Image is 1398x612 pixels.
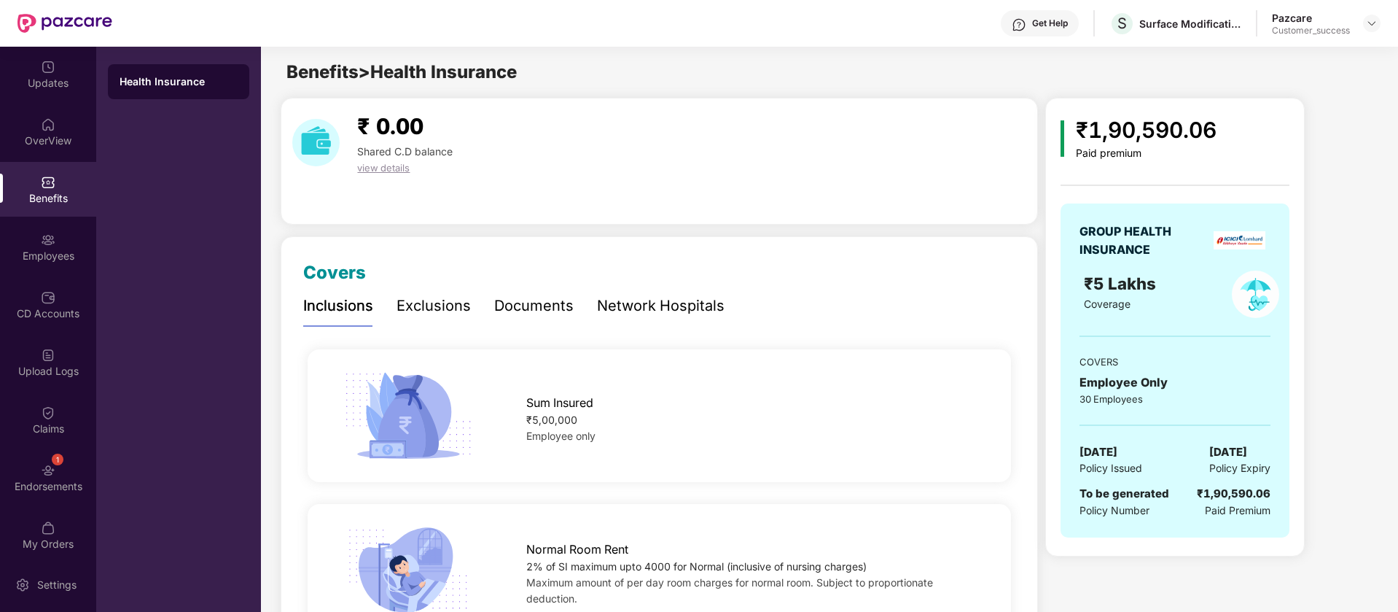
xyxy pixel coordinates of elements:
div: Health Insurance [120,74,238,89]
img: svg+xml;base64,PHN2ZyBpZD0iRW1wbG95ZWVzIiB4bWxucz0iaHR0cDovL3d3dy53My5vcmcvMjAwMC9zdmciIHdpZHRoPS... [41,233,55,247]
img: svg+xml;base64,PHN2ZyBpZD0iRW5kb3JzZW1lbnRzIiB4bWxucz0iaHR0cDovL3d3dy53My5vcmcvMjAwMC9zdmciIHdpZH... [41,463,55,478]
img: svg+xml;base64,PHN2ZyBpZD0iSG9tZSIgeG1sbnM9Imh0dHA6Ly93d3cudzMub3JnLzIwMDAvc3ZnIiB3aWR0aD0iMjAiIG... [41,117,55,132]
img: icon [1061,120,1064,157]
img: svg+xml;base64,PHN2ZyBpZD0iQ0RfQWNjb3VudHMiIGRhdGEtbmFtZT0iQ0QgQWNjb3VudHMiIHhtbG5zPSJodHRwOi8vd3... [41,290,55,305]
div: Customer_success [1272,25,1350,36]
span: [DATE] [1209,443,1247,461]
div: Pazcare [1272,11,1350,25]
span: Coverage [1084,298,1130,310]
img: New Pazcare Logo [17,14,112,33]
span: Paid Premium [1205,503,1270,519]
div: ₹5,00,000 [526,412,980,428]
img: svg+xml;base64,PHN2ZyBpZD0iVXBsb2FkX0xvZ3MiIGRhdGEtbmFtZT0iVXBsb2FkIExvZ3MiIHhtbG5zPSJodHRwOi8vd3... [41,348,55,363]
div: 30 Employees [1079,392,1270,406]
div: ₹1,90,590.06 [1076,113,1217,147]
span: [DATE] [1079,443,1117,461]
img: insurerLogo [1214,231,1265,249]
span: Policy Number [1079,504,1149,516]
span: Policy Issued [1079,460,1142,476]
img: svg+xml;base64,PHN2ZyBpZD0iQmVuZWZpdHMiIHhtbG5zPSJodHRwOi8vd3d3LnczLm9yZy8yMDAwL3N2ZyIgd2lkdGg9Ij... [41,175,55,190]
span: ₹ 0.00 [357,113,423,139]
div: 1 [52,454,63,465]
div: Paid premium [1076,147,1217,160]
div: Surface Modification Technologies [1139,17,1241,31]
span: Benefits > Health Insurance [286,61,517,82]
img: svg+xml;base64,PHN2ZyBpZD0iVXBkYXRlZCIgeG1sbnM9Imh0dHA6Ly93d3cudzMub3JnLzIwMDAvc3ZnIiB3aWR0aD0iMj... [41,60,55,74]
div: COVERS [1079,355,1270,369]
img: svg+xml;base64,PHN2ZyBpZD0iU2V0dGluZy0yMHgyMCIgeG1sbnM9Imh0dHA6Ly93d3cudzMub3JnLzIwMDAvc3ZnIiB3aW... [15,578,30,592]
img: download [292,119,340,166]
img: policyIcon [1232,271,1279,318]
img: svg+xml;base64,PHN2ZyBpZD0iQ2xhaW0iIHhtbG5zPSJodHRwOi8vd3d3LnczLm9yZy8yMDAwL3N2ZyIgd2lkdGg9IjIwIi... [41,406,55,420]
div: 2% of SI maximum upto 4000 for Normal (inclusive of nursing charges) [526,559,980,575]
div: Inclusions [303,295,373,317]
span: S [1117,15,1127,32]
span: Policy Expiry [1209,460,1270,476]
div: Network Hospitals [597,295,725,317]
span: Maximum amount of per day room charges for normal room. Subject to proportionate deduction. [526,576,933,605]
span: Employee only [526,430,595,442]
div: Settings [33,578,81,592]
img: svg+xml;base64,PHN2ZyBpZD0iTXlfT3JkZXJzIiBkYXRhLW5hbWU9Ik15IE9yZGVycyIgeG1sbnM9Imh0dHA6Ly93d3cudz... [41,521,55,535]
img: svg+xml;base64,PHN2ZyBpZD0iSGVscC0zMngzMiIgeG1sbnM9Imh0dHA6Ly93d3cudzMub3JnLzIwMDAvc3ZnIiB3aWR0aD... [1012,18,1026,32]
div: Employee Only [1079,373,1270,392]
div: ₹1,90,590.06 [1197,485,1270,503]
img: svg+xml;base64,PHN2ZyBpZD0iRHJvcGRvd24tMzJ4MzIiIHhtbG5zPSJodHRwOi8vd3d3LnczLm9yZy8yMDAwL3N2ZyIgd2... [1366,18,1378,29]
div: GROUP HEALTH INSURANCE [1079,222,1207,259]
img: icon [339,368,477,464]
span: Covers [303,262,366,283]
span: To be generated [1079,487,1169,500]
span: Sum Insured [526,394,593,412]
span: Normal Room Rent [526,541,628,559]
span: view details [357,162,410,174]
div: Exclusions [397,295,471,317]
div: Documents [494,295,574,317]
div: Get Help [1032,18,1068,29]
span: Shared C.D balance [357,145,453,158]
span: ₹5 Lakhs [1084,274,1160,293]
